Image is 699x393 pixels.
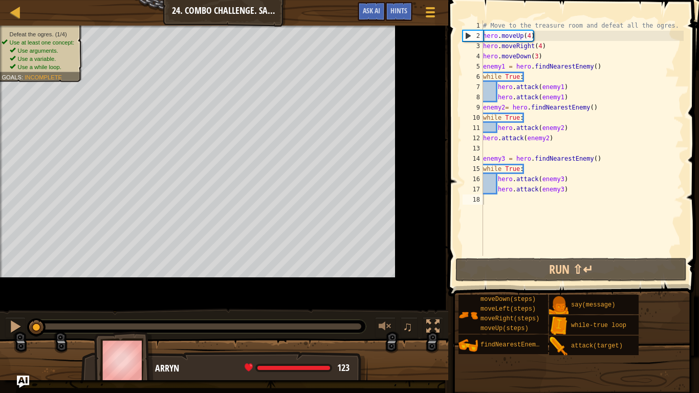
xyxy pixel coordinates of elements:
div: 2 [463,31,483,41]
div: 4 [463,51,483,61]
li: Use arguments. [10,47,76,55]
div: 17 [463,184,483,194]
img: portrait.png [549,296,569,315]
span: moveLeft(steps) [480,305,536,313]
div: 16 [463,174,483,184]
span: Use arguments. [18,47,58,54]
div: 9 [463,102,483,113]
img: portrait.png [549,316,569,336]
div: 10 [463,113,483,123]
div: 3 [463,41,483,51]
img: thang_avatar_frame.png [94,332,154,388]
div: health: 123 / 123 [245,363,349,373]
span: ♫ [403,319,413,334]
button: ♫ [401,317,418,338]
span: Use at least one concept: [10,39,74,46]
div: Arryn [155,362,357,375]
span: Hints [390,6,407,15]
button: Ask AI [17,376,29,388]
div: 12 [463,133,483,143]
div: 8 [463,92,483,102]
span: Use a while loop. [18,63,61,70]
span: attack(target) [571,342,623,350]
div: 11 [463,123,483,133]
span: Use a variable. [18,55,56,62]
span: Incomplete [25,74,62,80]
span: Defeat the ogres. (1/4) [10,31,67,37]
span: moveRight(steps) [480,315,539,322]
span: : [21,74,25,80]
img: portrait.png [458,336,478,355]
button: Toggle fullscreen [423,317,443,338]
span: while-true loop [571,322,626,329]
li: Defeat the ogres. [2,30,76,38]
span: say(message) [571,301,615,309]
div: 18 [463,194,483,205]
span: Ask AI [363,6,380,15]
div: 14 [463,154,483,164]
span: 123 [337,361,349,374]
span: findNearestEnemy() [480,341,547,348]
li: Use a variable. [10,55,76,63]
span: moveUp(steps) [480,325,529,332]
button: Ask AI [358,2,385,21]
div: 5 [463,61,483,72]
button: Run ⇧↵ [455,258,687,281]
img: portrait.png [549,337,569,356]
div: 6 [463,72,483,82]
span: moveDown(steps) [480,296,536,303]
button: Adjust volume [375,317,396,338]
li: Use a while loop. [10,63,76,71]
button: Show game menu [418,2,443,26]
span: Goals [2,74,21,80]
div: 1 [463,20,483,31]
div: 13 [463,143,483,154]
img: portrait.png [458,305,478,325]
button: Ctrl + P: Pause [5,317,26,338]
div: 7 [463,82,483,92]
div: 15 [463,164,483,174]
li: Use at least one concept: [2,38,76,47]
